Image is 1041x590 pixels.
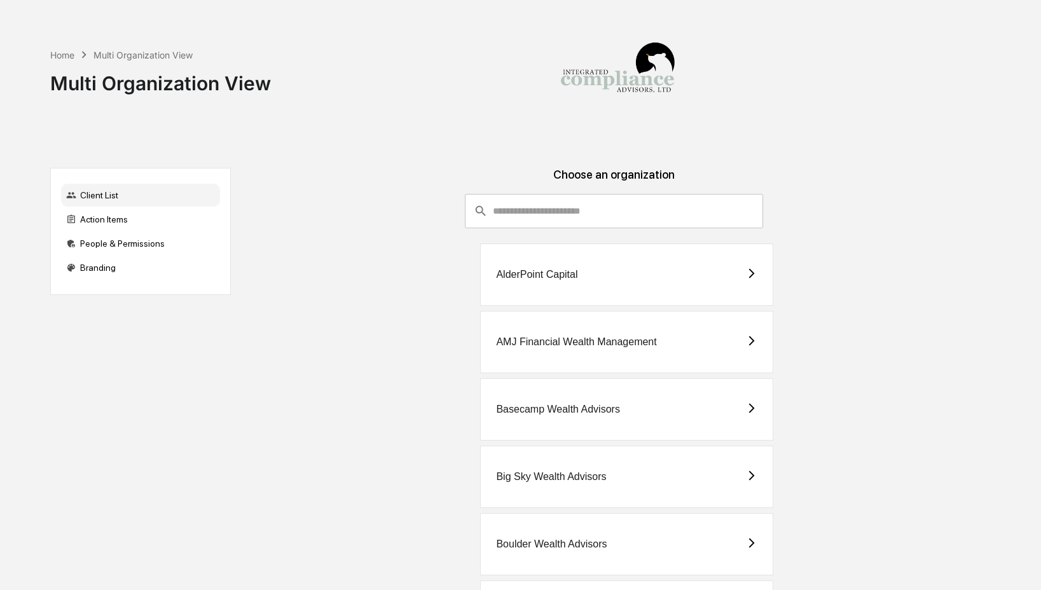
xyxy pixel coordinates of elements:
div: Big Sky Wealth Advisors [496,471,606,483]
div: Client List [61,184,220,207]
div: AMJ Financial Wealth Management [496,336,656,348]
div: Basecamp Wealth Advisors [496,404,619,415]
div: Home [50,50,74,60]
div: Multi Organization View [50,62,271,95]
div: Boulder Wealth Advisors [496,539,607,550]
div: consultant-dashboard__filter-organizations-search-bar [465,194,763,228]
div: Action Items [61,208,220,231]
div: AlderPoint Capital [496,269,577,280]
div: Choose an organization [241,168,987,194]
div: Multi Organization View [93,50,193,60]
div: People & Permissions [61,232,220,255]
img: Integrated Compliance Advisors [554,10,681,137]
div: Branding [61,256,220,279]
